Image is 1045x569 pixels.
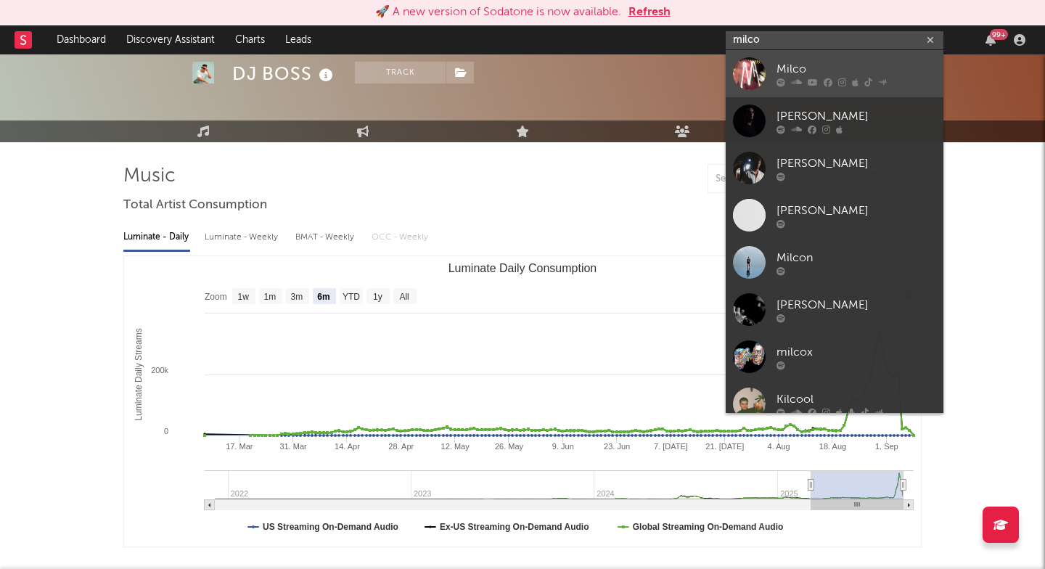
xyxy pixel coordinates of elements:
[985,34,996,46] button: 99+
[776,249,936,266] div: Milcon
[776,107,936,125] div: [PERSON_NAME]
[726,97,943,144] a: [PERSON_NAME]
[151,366,168,374] text: 200k
[708,173,861,185] input: Search by song name or URL
[776,296,936,314] div: [PERSON_NAME]
[134,328,144,420] text: Luminate Daily Streams
[776,60,936,78] div: Milco
[633,522,784,532] text: Global Streaming On-Demand Audio
[264,292,276,302] text: 1m
[123,197,267,214] span: Total Artist Consumption
[819,442,846,451] text: 18. Aug
[279,442,307,451] text: 31. Mar
[726,144,943,192] a: [PERSON_NAME]
[726,333,943,380] a: milcox
[317,292,329,302] text: 6m
[705,442,744,451] text: 21. [DATE]
[552,442,574,451] text: 9. Jun
[291,292,303,302] text: 3m
[388,442,414,451] text: 28. Apr
[225,25,275,54] a: Charts
[226,442,253,451] text: 17. Mar
[726,31,943,49] input: Search for artists
[238,292,250,302] text: 1w
[355,62,446,83] button: Track
[205,225,281,250] div: Luminate - Weekly
[399,292,409,302] text: All
[726,50,943,97] a: Milco
[295,225,357,250] div: BMAT - Weekly
[164,427,168,435] text: 0
[124,256,921,547] svg: Luminate Daily Consumption
[116,25,225,54] a: Discovery Assistant
[232,62,337,86] div: DJ BOSS
[205,292,227,302] text: Zoom
[654,442,688,451] text: 7. [DATE]
[123,225,190,250] div: Luminate - Daily
[263,522,398,532] text: US Streaming On-Demand Audio
[726,380,943,427] a: Kilcool
[776,155,936,172] div: [PERSON_NAME]
[990,29,1008,40] div: 99 +
[373,292,382,302] text: 1y
[441,442,470,451] text: 12. May
[776,202,936,219] div: [PERSON_NAME]
[726,192,943,239] a: [PERSON_NAME]
[628,4,671,21] button: Refresh
[448,262,597,274] text: Luminate Daily Consumption
[875,442,898,451] text: 1. Sep
[335,442,360,451] text: 14. Apr
[46,25,116,54] a: Dashboard
[726,286,943,333] a: [PERSON_NAME]
[495,442,524,451] text: 26. May
[440,522,589,532] text: Ex-US Streaming On-Demand Audio
[726,239,943,286] a: Milcon
[768,442,790,451] text: 4. Aug
[604,442,630,451] text: 23. Jun
[776,390,936,408] div: Kilcool
[343,292,360,302] text: YTD
[375,4,621,21] div: 🚀 A new version of Sodatone is now available.
[776,343,936,361] div: milcox
[275,25,321,54] a: Leads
